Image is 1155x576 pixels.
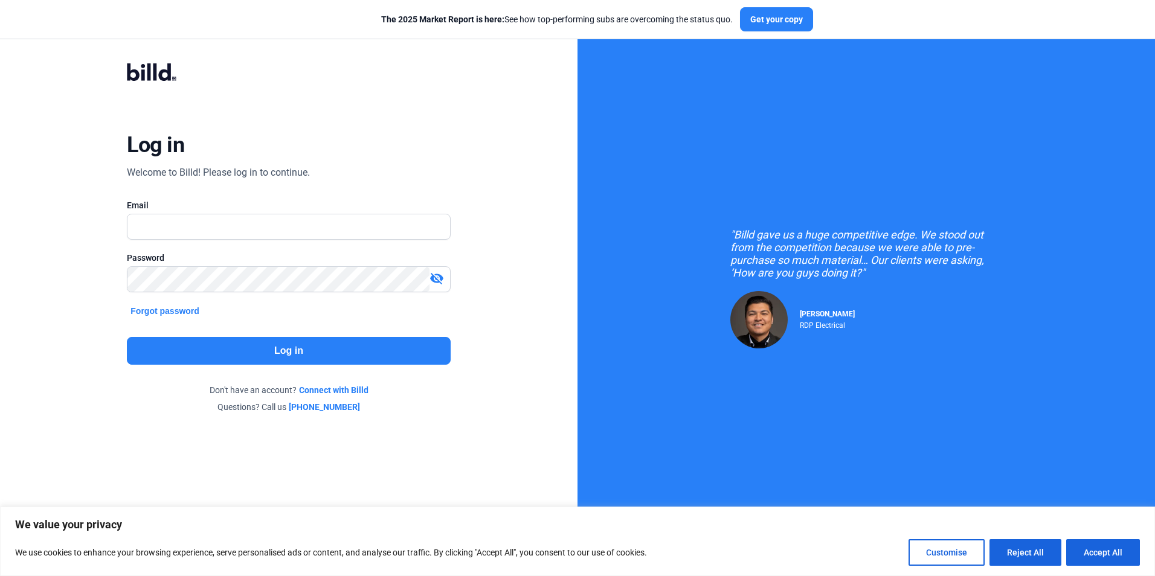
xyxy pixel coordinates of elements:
button: Log in [127,337,450,365]
button: Accept All [1066,539,1140,566]
button: Reject All [989,539,1061,566]
div: RDP Electrical [800,318,855,330]
div: Questions? Call us [127,401,450,413]
img: Raul Pacheco [730,291,788,348]
p: We value your privacy [15,517,1140,532]
a: Connect with Billd [299,384,368,396]
a: [PHONE_NUMBER] [289,401,360,413]
div: Password [127,252,450,264]
div: Email [127,199,450,211]
button: Customise [909,539,985,566]
button: Forgot password [127,304,203,318]
div: Don't have an account? [127,384,450,396]
p: We use cookies to enhance your browsing experience, serve personalised ads or content, and analys... [15,545,647,560]
div: "Billd gave us a huge competitive edge. We stood out from the competition because we were able to... [730,228,1002,279]
mat-icon: visibility_off [430,271,444,286]
button: Get your copy [740,7,813,31]
span: The 2025 Market Report is here: [381,14,504,24]
div: Log in [127,132,184,158]
div: See how top-performing subs are overcoming the status quo. [381,13,733,25]
span: [PERSON_NAME] [800,310,855,318]
div: Welcome to Billd! Please log in to continue. [127,165,310,180]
